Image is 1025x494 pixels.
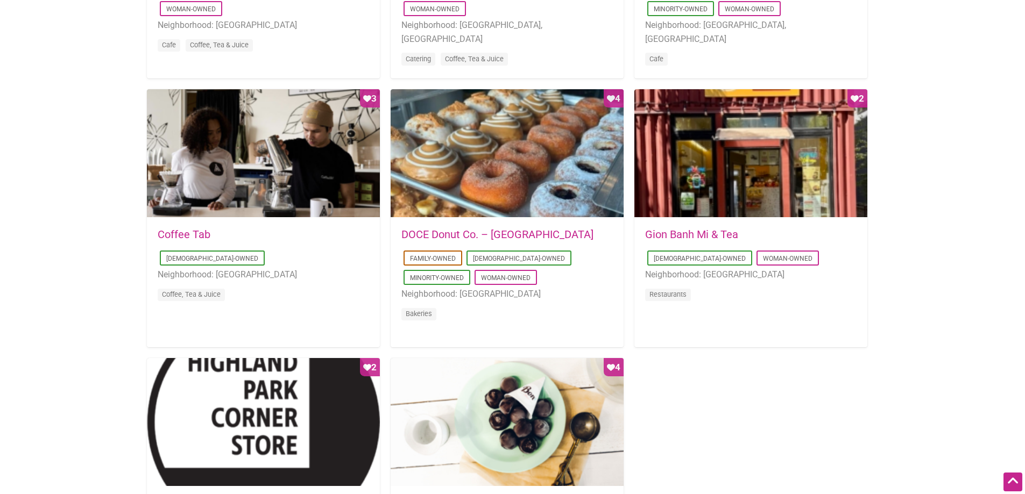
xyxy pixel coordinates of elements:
a: [DEMOGRAPHIC_DATA]-Owned [654,255,746,262]
a: Woman-Owned [166,5,216,13]
li: Neighborhood: [GEOGRAPHIC_DATA] [401,287,613,301]
li: Neighborhood: [GEOGRAPHIC_DATA] [158,268,369,282]
a: Cafe [649,55,663,63]
a: Minority-Owned [410,274,464,282]
li: Neighborhood: [GEOGRAPHIC_DATA], [GEOGRAPHIC_DATA] [401,18,613,46]
a: [DEMOGRAPHIC_DATA]-Owned [473,255,565,262]
a: Minority-Owned [654,5,708,13]
a: Coffee, Tea & Juice [190,41,249,49]
a: DOCE Donut Co. – [GEOGRAPHIC_DATA] [401,228,593,241]
div: Scroll Back to Top [1003,472,1022,491]
li: Neighborhood: [GEOGRAPHIC_DATA], [GEOGRAPHIC_DATA] [645,18,857,46]
a: Catering [406,55,431,63]
li: Neighborhood: [GEOGRAPHIC_DATA] [645,268,857,282]
li: Neighborhood: [GEOGRAPHIC_DATA] [158,18,369,32]
a: Coffee Tab [158,228,210,241]
a: [DEMOGRAPHIC_DATA]-Owned [166,255,258,262]
a: Family-Owned [410,255,456,262]
a: Gion Banh Mi & Tea [645,228,738,241]
a: Woman-Owned [481,274,531,282]
a: Bakeries [406,310,432,318]
a: Coffee, Tea & Juice [445,55,504,63]
a: Woman-Owned [725,5,774,13]
a: Woman-Owned [763,255,812,262]
a: Woman-Owned [410,5,460,13]
a: Restaurants [649,290,687,298]
a: Coffee, Tea & Juice [162,290,221,298]
a: Cafe [162,41,176,49]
